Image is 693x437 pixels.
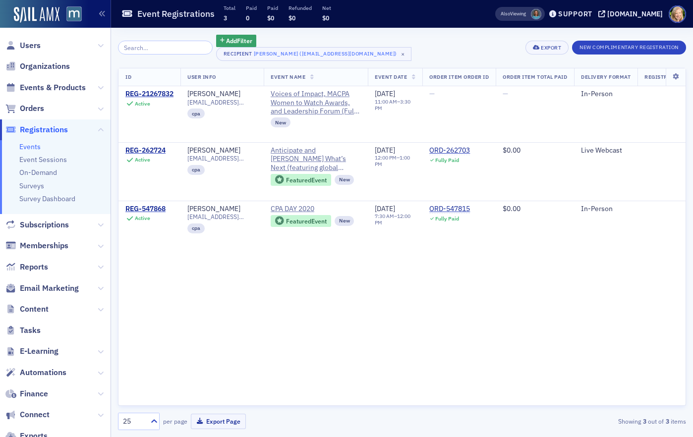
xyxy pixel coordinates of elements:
[19,155,67,164] a: Event Sessions
[271,146,361,172] a: Anticipate and [PERSON_NAME] What’s Next (featuring global futurist [PERSON_NAME] with [PERSON_NA...
[5,61,70,72] a: Organizations
[572,42,686,51] a: New Complimentary Registration
[271,73,305,80] span: Event Name
[20,124,68,135] span: Registrations
[20,262,48,273] span: Reports
[19,168,57,177] a: On-Demand
[375,155,415,167] div: –
[375,213,415,226] div: –
[5,240,68,251] a: Memberships
[135,157,150,163] div: Active
[5,304,49,315] a: Content
[335,175,354,185] div: New
[541,45,561,51] div: Export
[271,205,361,214] span: CPA DAY 2020
[503,73,567,80] span: Order Item Total Paid
[598,10,666,17] button: [DOMAIN_NAME]
[187,155,257,162] span: [EMAIL_ADDRESS][DOMAIN_NAME]
[20,40,41,51] span: Users
[216,35,257,47] button: AddFilter
[224,14,227,22] span: 3
[224,4,235,11] p: Total
[125,90,173,99] a: REG-21267832
[5,388,48,399] a: Finance
[289,4,312,11] p: Refunded
[664,417,671,426] strong: 3
[125,205,166,214] a: REG-547868
[375,89,395,98] span: [DATE]
[429,73,489,80] span: Order Item Order ID
[504,417,686,426] div: Showing out of items
[163,417,187,426] label: per page
[641,417,648,426] strong: 3
[581,146,631,155] div: Live Webcast
[375,213,394,219] time: 7:30 AM
[5,409,50,420] a: Connect
[271,215,331,227] div: Featured Event
[187,73,216,80] span: User Info
[375,98,397,105] time: 11:00 AM
[246,4,257,11] p: Paid
[59,6,82,23] a: View Homepage
[289,14,295,22] span: $0
[375,154,410,167] time: 1:00 PM
[226,36,252,45] span: Add Filter
[20,409,50,420] span: Connect
[5,325,41,336] a: Tasks
[187,146,240,155] a: [PERSON_NAME]
[375,204,395,213] span: [DATE]
[187,109,205,118] div: cpa
[246,14,249,22] span: 0
[135,215,150,221] div: Active
[503,204,520,213] span: $0.00
[20,219,69,230] span: Subscriptions
[118,41,213,55] input: Search…
[5,124,68,135] a: Registrations
[187,90,240,99] a: [PERSON_NAME]
[125,146,166,155] a: REG-262724
[20,325,41,336] span: Tasks
[581,90,631,99] div: In-Person
[271,146,361,172] span: Anticipate and Reimagine What’s Next (featuring global futurist Daniel Burrus with Tom Hood)
[5,367,66,378] a: Automations
[187,213,257,220] span: [EMAIL_ADDRESS][DOMAIN_NAME]
[286,218,327,224] div: Featured Event
[271,90,361,116] span: Voices of Impact, MACPA Women to Watch Awards, and Leadership Forum (Full Day Attendance)
[429,146,470,155] a: ORD-262703
[14,7,59,23] img: SailAMX
[66,6,82,22] img: SailAMX
[5,346,58,357] a: E-Learning
[20,82,86,93] span: Events & Products
[187,205,240,214] a: [PERSON_NAME]
[5,40,41,51] a: Users
[20,240,68,251] span: Memberships
[271,174,331,186] div: Featured Event
[501,10,510,17] div: Also
[20,388,48,399] span: Finance
[581,205,631,214] div: In-Person
[5,262,48,273] a: Reports
[19,142,41,151] a: Events
[5,103,44,114] a: Orders
[572,41,686,55] button: New Complimentary Registration
[435,157,459,164] div: Fully Paid
[581,73,631,80] span: Delivery Format
[125,73,131,80] span: ID
[20,346,58,357] span: E-Learning
[375,213,410,226] time: 12:00 PM
[501,10,526,17] span: Viewing
[375,99,415,111] div: –
[123,416,145,427] div: 25
[20,304,49,315] span: Content
[335,216,354,226] div: New
[429,205,470,214] a: ORD-547815
[525,41,569,55] button: Export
